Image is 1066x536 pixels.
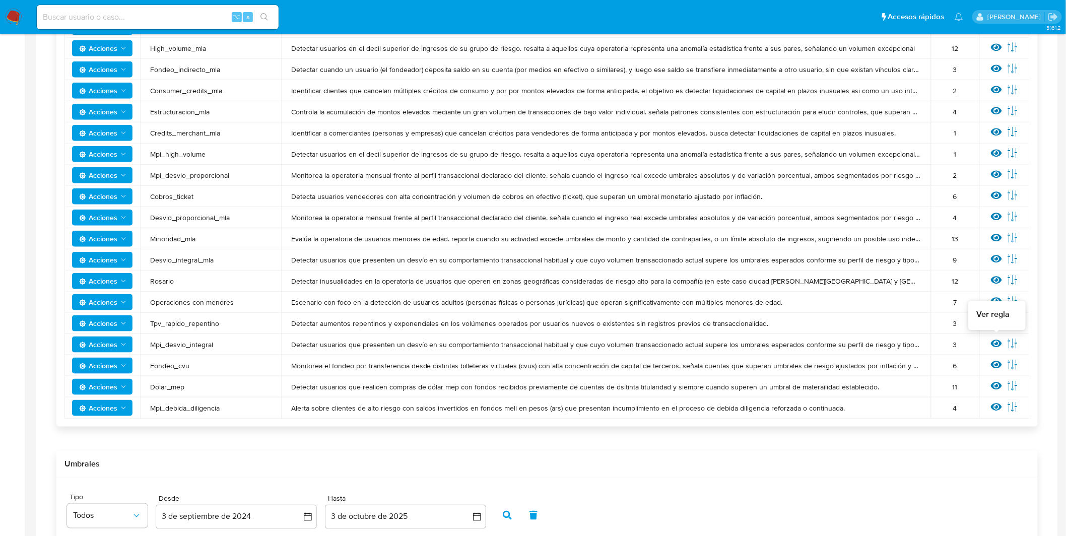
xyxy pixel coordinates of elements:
[254,10,275,24] button: search-icon
[976,309,1010,320] span: Ver regla
[233,12,240,22] span: ⌥
[955,13,963,21] a: Notificaciones
[1046,24,1061,32] span: 3.161.2
[1048,12,1058,22] a: Salir
[37,11,279,24] input: Buscar usuario o caso...
[888,12,945,22] span: Accesos rápidos
[246,12,249,22] span: s
[987,12,1044,22] p: lautaro.chamorro@mercadolibre.com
